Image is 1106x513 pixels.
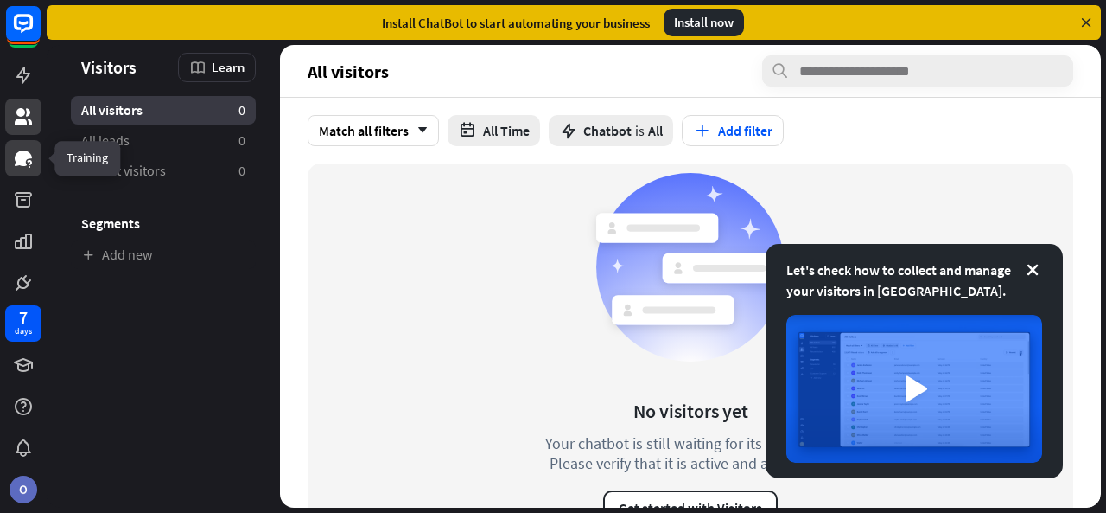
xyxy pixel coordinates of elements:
div: days [15,325,32,337]
aside: 0 [238,162,245,180]
span: All leads [81,131,130,150]
button: All Time [448,115,540,146]
div: Match all filters [308,115,439,146]
span: Visitors [81,57,137,77]
aside: 0 [238,101,245,119]
a: 7 days [5,305,41,342]
button: Open LiveChat chat widget [14,7,66,59]
div: 7 [19,310,28,325]
span: is [635,122,645,139]
span: All visitors [308,61,389,81]
a: All leads 0 [71,126,256,155]
a: Recent visitors 0 [71,157,256,185]
span: Chatbot [583,122,632,139]
div: Install now [664,9,744,36]
aside: 0 [238,131,245,150]
span: Recent visitors [81,162,166,180]
div: Install ChatBot to start automating your business [382,15,650,31]
i: arrow_down [409,125,428,136]
span: All visitors [81,101,143,119]
div: Let's check how to collect and manage your visitors in [GEOGRAPHIC_DATA]. [786,260,1042,301]
span: Learn [212,59,245,75]
h3: Segments [71,215,256,232]
span: All [648,122,663,139]
div: Your chatbot is still waiting for its first visitor. Please verify that it is active and accessible. [513,433,868,473]
div: No visitors yet [633,399,748,423]
a: Add new [71,240,256,269]
img: image [786,315,1042,463]
button: Add filter [682,115,784,146]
